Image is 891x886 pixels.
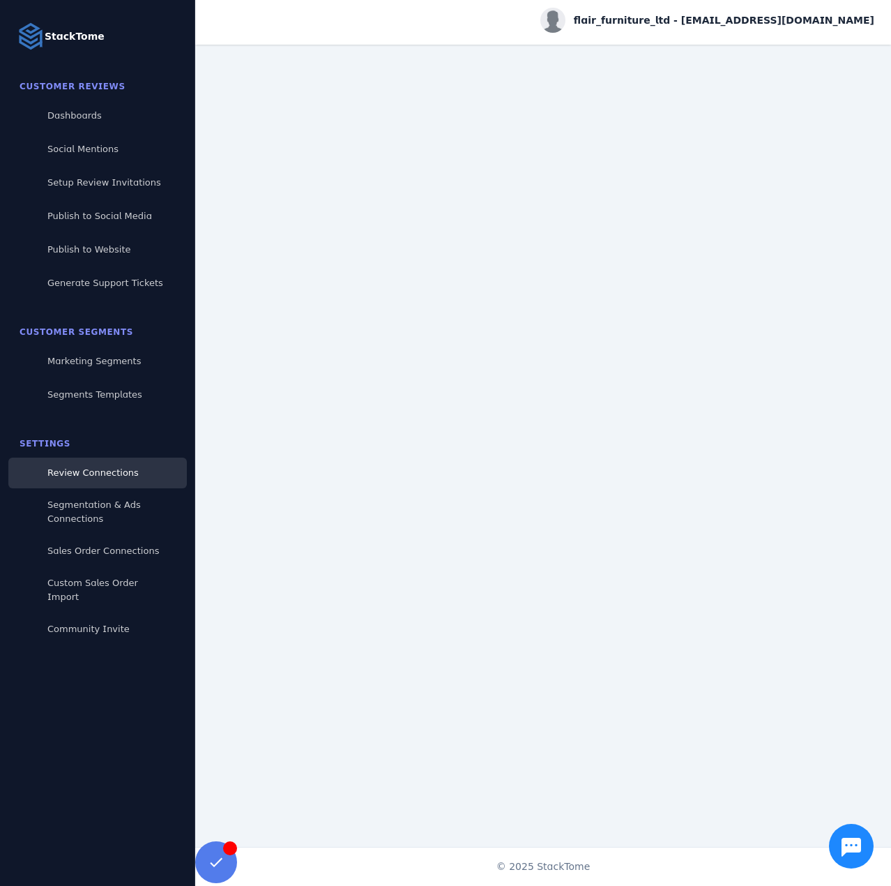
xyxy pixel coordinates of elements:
span: Publish to Social Media [47,211,152,221]
span: Publish to Website [47,244,130,255]
strong: StackTome [45,29,105,44]
a: Segmentation & Ads Connections [8,491,187,533]
span: Community Invite [47,624,130,634]
span: © 2025 StackTome [496,859,591,874]
span: Segments Templates [47,389,142,400]
a: Publish to Social Media [8,201,187,232]
a: Segments Templates [8,380,187,410]
a: Review Connections [8,458,187,488]
a: Marketing Segments [8,346,187,377]
span: Setup Review Invitations [47,177,161,188]
a: Sales Order Connections [8,536,187,566]
a: Publish to Website [8,234,187,265]
span: Customer Segments [20,327,133,337]
a: Generate Support Tickets [8,268,187,299]
a: Community Invite [8,614,187,645]
button: flair_furniture_ltd - [EMAIL_ADDRESS][DOMAIN_NAME] [540,8,874,33]
span: Dashboards [47,110,102,121]
span: Custom Sales Order Import [47,578,138,602]
span: Sales Order Connections [47,546,159,556]
span: Social Mentions [47,144,119,154]
span: flair_furniture_ltd - [EMAIL_ADDRESS][DOMAIN_NAME] [574,13,874,28]
span: Review Connections [47,467,139,478]
span: Customer Reviews [20,82,125,91]
img: profile.jpg [540,8,565,33]
span: Segmentation & Ads Connections [47,500,141,524]
span: Marketing Segments [47,356,141,366]
span: Generate Support Tickets [47,278,163,288]
img: Logo image [17,22,45,50]
span: Settings [20,439,70,449]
